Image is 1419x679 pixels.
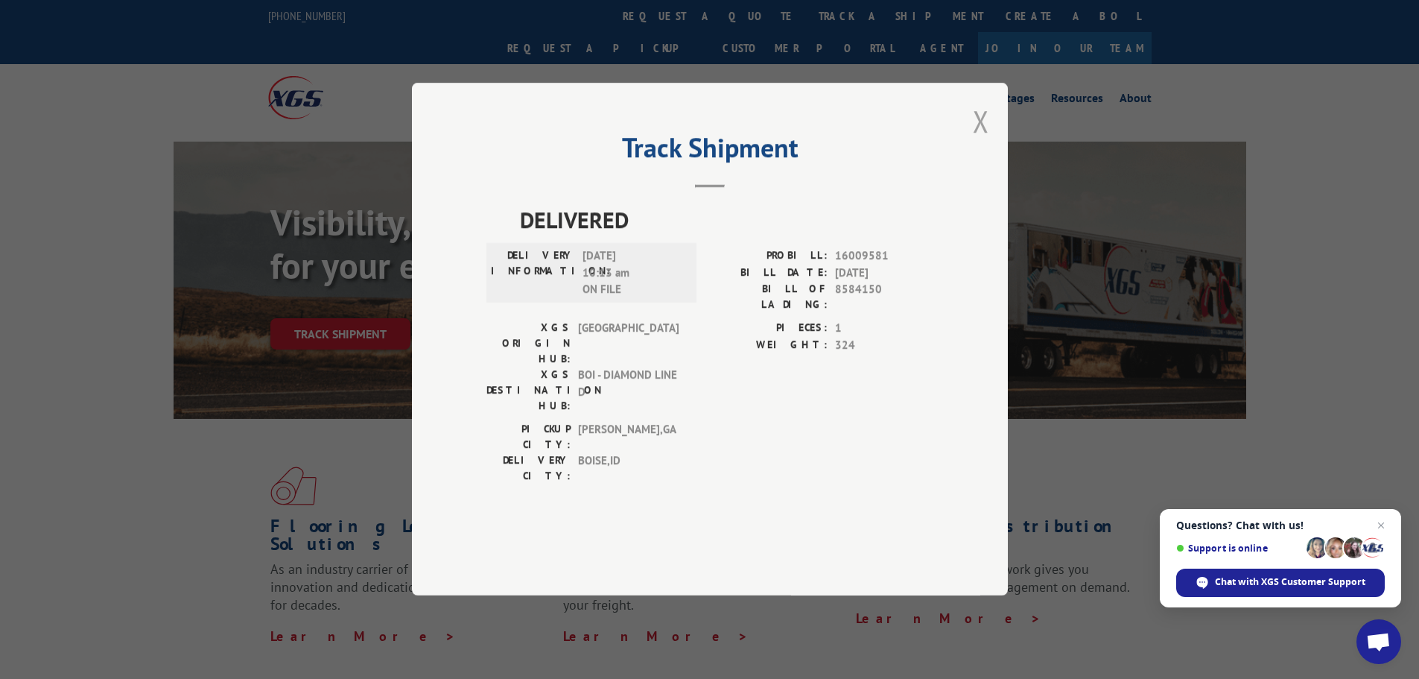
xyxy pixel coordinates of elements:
[835,282,933,313] span: 8584150
[486,422,571,453] label: PICKUP CITY:
[491,248,575,299] label: DELIVERY INFORMATION:
[582,248,683,299] span: [DATE] 10:13 am ON FILE
[1176,519,1385,531] span: Questions? Chat with us!
[578,367,679,414] span: BOI - DIAMOND LINE D
[1356,619,1401,664] div: Open chat
[578,422,679,453] span: [PERSON_NAME] , GA
[578,320,679,367] span: [GEOGRAPHIC_DATA]
[486,367,571,414] label: XGS DESTINATION HUB:
[710,320,828,338] label: PIECES:
[520,203,933,237] span: DELIVERED
[710,337,828,354] label: WEIGHT:
[710,248,828,265] label: PROBILL:
[835,265,933,282] span: [DATE]
[1176,543,1301,554] span: Support is online
[1372,517,1390,534] span: Close chat
[835,337,933,354] span: 324
[835,248,933,265] span: 16009581
[835,320,933,338] span: 1
[1215,575,1365,589] span: Chat with XGS Customer Support
[1176,569,1385,597] div: Chat with XGS Customer Support
[486,137,933,165] h2: Track Shipment
[973,101,989,141] button: Close modal
[710,282,828,313] label: BILL OF LADING:
[710,265,828,282] label: BILL DATE:
[486,453,571,484] label: DELIVERY CITY:
[486,320,571,367] label: XGS ORIGIN HUB:
[578,453,679,484] span: BOISE , ID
